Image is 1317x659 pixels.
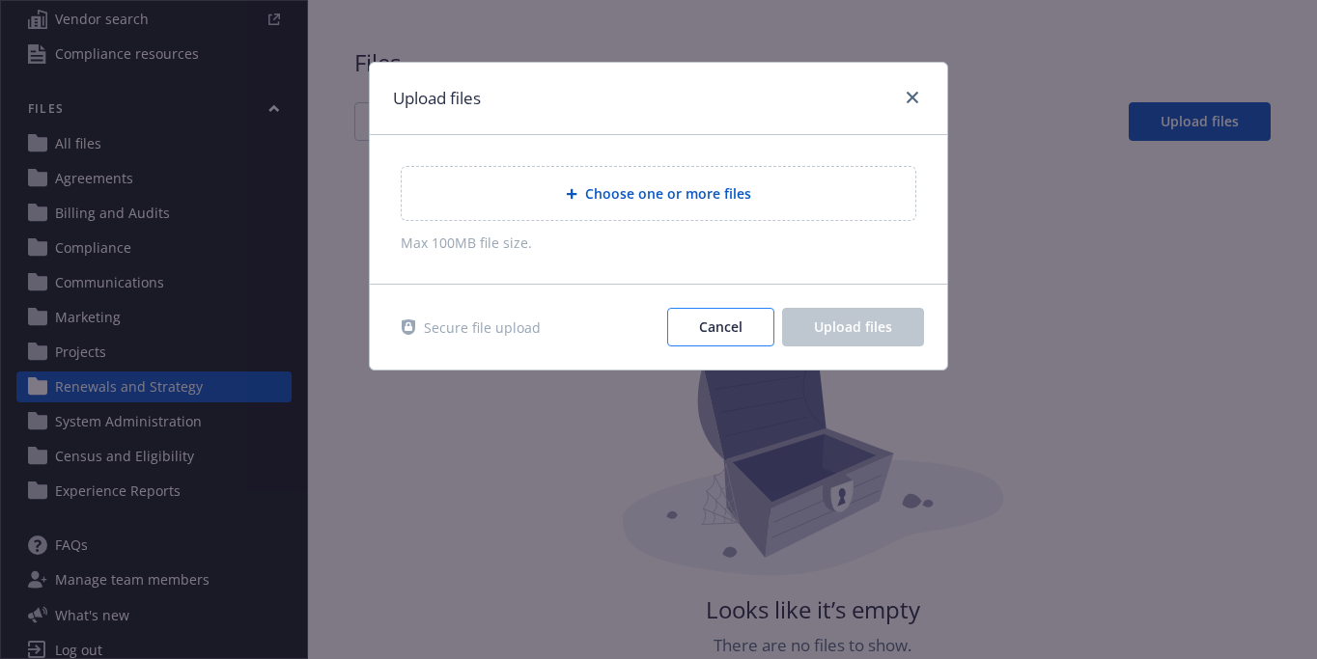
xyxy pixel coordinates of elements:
span: Secure file upload [424,317,541,338]
h1: Upload files [393,86,481,111]
span: Cancel [699,317,743,336]
button: Cancel [667,308,774,346]
button: Upload files [782,308,924,346]
span: Max 100MB file size. [401,233,916,253]
a: close [901,86,924,109]
span: Upload files [814,317,892,336]
span: Choose one or more files [585,183,751,204]
div: Choose one or more files [401,166,916,221]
